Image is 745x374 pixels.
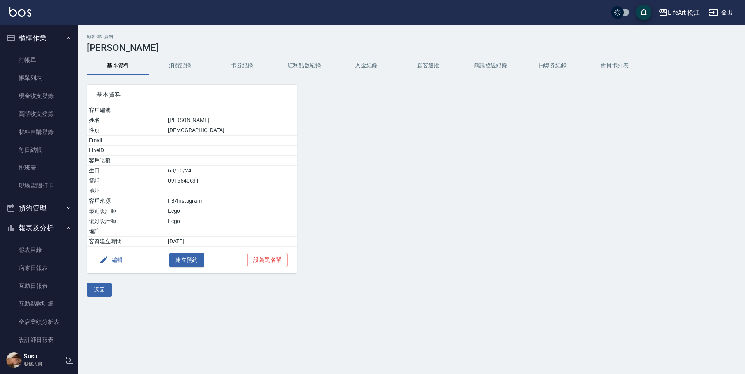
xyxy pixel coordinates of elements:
[87,146,166,156] td: LineID
[584,56,646,75] button: 會員卡列表
[3,105,74,123] a: 高階收支登錄
[3,69,74,87] a: 帳單列表
[459,56,521,75] button: 簡訊發送紀錄
[521,56,584,75] button: 抽獎券紀錄
[3,277,74,295] a: 互助日報表
[211,56,273,75] button: 卡券紀錄
[3,159,74,177] a: 排班表
[247,253,288,267] button: 設為黑名單
[3,241,74,259] a: 報表目錄
[3,331,74,349] a: 設計師日報表
[9,7,31,17] img: Logo
[335,56,397,75] button: 入金紀錄
[273,56,335,75] button: 紅利點數紀錄
[3,177,74,195] a: 現場電腦打卡
[636,5,651,20] button: save
[87,115,166,125] td: 姓名
[3,259,74,277] a: 店家日報表
[87,176,166,186] td: 電話
[87,56,149,75] button: 基本資料
[87,206,166,216] td: 最近設計師
[166,206,297,216] td: Lego
[668,8,700,17] div: LifeArt 松江
[3,313,74,331] a: 全店業績分析表
[397,56,459,75] button: 顧客追蹤
[87,196,166,206] td: 客戶來源
[87,34,736,39] h2: 顧客詳細資料
[87,105,166,115] td: 客戶編號
[3,295,74,313] a: 互助點數明細
[87,156,166,166] td: 客戶暱稱
[87,283,112,297] button: 返回
[169,253,204,267] button: 建立預約
[96,253,126,267] button: 編輯
[166,125,297,136] td: [DEMOGRAPHIC_DATA]
[3,51,74,69] a: 打帳單
[87,136,166,146] td: Email
[87,237,166,247] td: 客資建立時間
[166,115,297,125] td: [PERSON_NAME]
[166,166,297,176] td: 68/10/24
[87,186,166,196] td: 地址
[87,125,166,136] td: 性別
[24,360,63,367] p: 服務人員
[166,237,297,247] td: [DATE]
[3,141,74,159] a: 每日結帳
[6,352,22,368] img: Person
[3,87,74,105] a: 現金收支登錄
[166,216,297,226] td: Lego
[87,42,736,53] h3: [PERSON_NAME]
[87,216,166,226] td: 偏好設計師
[24,353,63,360] h5: Susu
[166,196,297,206] td: FB/Instagram
[3,198,74,218] button: 預約管理
[3,123,74,141] a: 材料自購登錄
[166,176,297,186] td: 0915540631
[3,218,74,238] button: 報表及分析
[87,226,166,237] td: 備註
[149,56,211,75] button: 消費記錄
[655,5,703,21] button: LifeArt 松江
[3,28,74,48] button: 櫃檯作業
[706,5,736,20] button: 登出
[87,166,166,176] td: 生日
[96,91,288,99] span: 基本資料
